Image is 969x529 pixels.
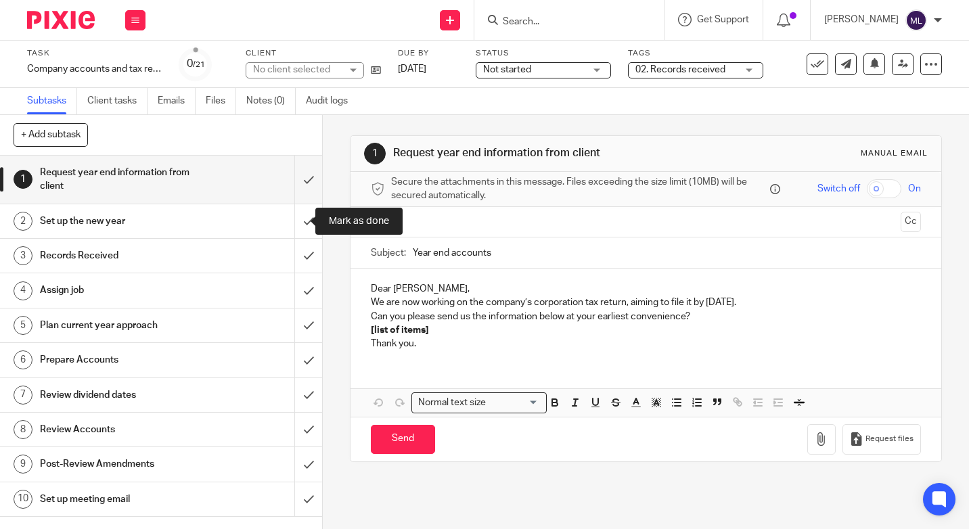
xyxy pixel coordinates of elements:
[14,316,32,335] div: 5
[14,170,32,189] div: 1
[371,215,386,229] label: To:
[501,16,623,28] input: Search
[14,246,32,265] div: 3
[14,212,32,231] div: 2
[628,48,763,59] label: Tags
[27,62,162,76] div: Company accounts and tax return
[842,424,921,455] button: Request files
[14,455,32,474] div: 9
[40,454,201,474] h1: Post-Review Amendments
[40,315,201,336] h1: Plan current year approach
[14,490,32,509] div: 10
[27,11,95,29] img: Pixie
[27,48,162,59] label: Task
[158,88,196,114] a: Emails
[865,434,914,444] span: Request files
[40,280,201,300] h1: Assign job
[364,143,386,164] div: 1
[40,385,201,405] h1: Review dividend dates
[40,246,201,266] h1: Records Received
[371,246,406,260] label: Subject:
[398,48,459,59] label: Due by
[901,212,921,232] button: Cc
[40,211,201,231] h1: Set up the new year
[40,350,201,370] h1: Prepare Accounts
[14,386,32,405] div: 7
[371,310,921,323] p: Can you please send us the information below at your earliest convenience?
[398,64,426,74] span: [DATE]
[206,88,236,114] a: Files
[905,9,927,31] img: svg%3E
[635,65,725,74] span: 02. Records received
[371,425,435,454] input: Send
[411,392,547,413] div: Search for option
[187,56,205,72] div: 0
[817,182,860,195] span: Switch off
[476,48,611,59] label: Status
[14,420,32,439] div: 8
[908,182,921,195] span: On
[371,282,921,296] p: Dear [PERSON_NAME],
[861,148,928,159] div: Manual email
[371,296,921,309] p: We are now working on the company’s corporation tax return, aiming to file it by [DATE].
[14,123,88,146] button: + Add subtask
[246,88,296,114] a: Notes (0)
[415,396,489,410] span: Normal text size
[697,15,749,24] span: Get Support
[14,281,32,300] div: 4
[371,337,921,350] p: Thank you.
[87,88,148,114] a: Client tasks
[14,350,32,369] div: 6
[391,175,767,203] span: Secure the attachments in this message. Files exceeding the size limit (10MB) will be secured aut...
[490,396,539,410] input: Search for option
[371,325,429,335] strong: [list of items]
[393,146,675,160] h1: Request year end information from client
[824,13,899,26] p: [PERSON_NAME]
[246,48,381,59] label: Client
[483,65,531,74] span: Not started
[253,63,341,76] div: No client selected
[40,162,201,197] h1: Request year end information from client
[40,489,201,509] h1: Set up meeting email
[40,419,201,440] h1: Review Accounts
[193,61,205,68] small: /21
[306,88,358,114] a: Audit logs
[27,88,77,114] a: Subtasks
